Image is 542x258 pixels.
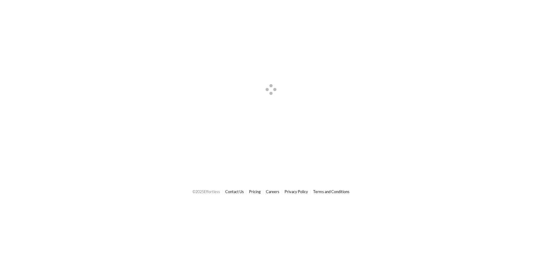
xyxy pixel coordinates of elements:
a: Contact Us [225,189,244,194]
a: Careers [266,189,279,194]
span: © 2025 Effortless [192,189,220,194]
a: Pricing [249,189,261,194]
a: Terms and Conditions [313,189,350,194]
a: Privacy Policy [285,189,308,194]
